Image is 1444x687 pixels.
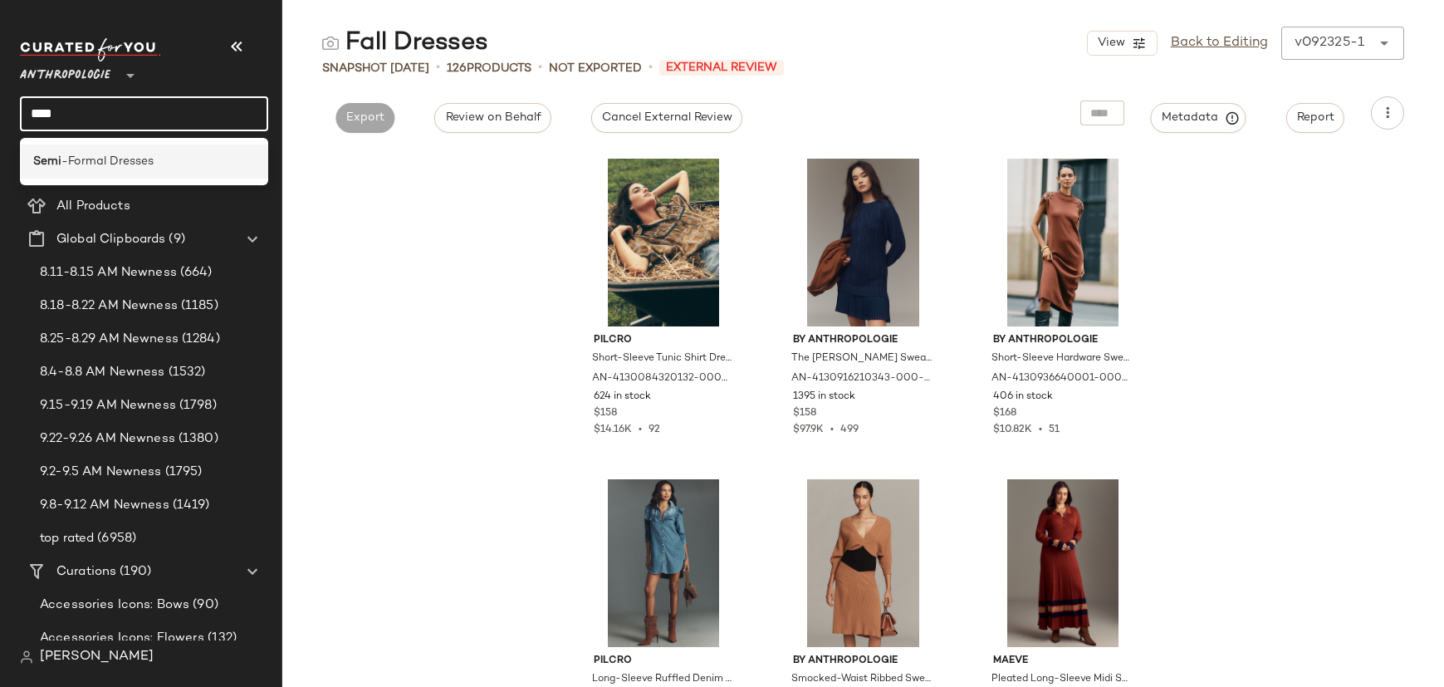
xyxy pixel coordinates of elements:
[580,159,747,326] img: 4130084320132_029_b14
[591,103,742,133] button: Cancel External Review
[40,596,189,615] span: Accessories Icons: Bows
[177,263,213,282] span: (664)
[116,562,151,581] span: (190)
[40,330,179,349] span: 8.25-8.29 AM Newness
[791,351,932,366] span: The [PERSON_NAME] Sweater Twofer Mini Dress by Anthropologie in Blue, Women's, Size: XL P, Polyes...
[40,263,177,282] span: 8.11-8.15 AM Newness
[594,406,617,421] span: $158
[991,371,1132,386] span: AN-4130936640001-000-220
[20,56,110,86] span: Anthropologie
[601,111,732,125] span: Cancel External Review
[594,390,651,405] span: 624 in stock
[20,38,161,61] img: cfy_white_logo.C9jOOHJF.svg
[538,58,542,78] span: •
[594,333,734,348] span: Pilcro
[632,424,649,435] span: •
[592,672,732,687] span: Long-Sleeve Ruffled Denim Mini Shirt Dress by Pilcro in Blue, Women's, Size: 2XS, Cotton at Anthr...
[165,363,206,382] span: (1532)
[980,159,1147,326] img: 4130936640001_220_b
[1296,111,1334,125] span: Report
[991,672,1132,687] span: Pleated Long-Sleeve Midi Sweater Dress by Maeve in Red, Women's, Size: 1 X, Nylon/Viscose at Anth...
[40,297,178,316] span: 8.18-8.22 AM Newness
[649,58,653,78] span: •
[1032,424,1049,435] span: •
[793,390,855,405] span: 1395 in stock
[40,529,94,548] span: top rated
[1161,110,1236,125] span: Metadata
[993,333,1133,348] span: By Anthropologie
[40,463,162,482] span: 9.2-9.5 AM Newness
[94,529,136,548] span: (6958)
[659,60,784,76] span: External Review
[594,424,632,435] span: $14.16K
[40,363,165,382] span: 8.4-8.8 AM Newness
[40,429,175,449] span: 9.22-9.26 AM Newness
[322,35,339,52] img: svg%3e
[1049,424,1060,435] span: 51
[824,424,840,435] span: •
[40,629,204,648] span: Accessories Icons: Flowers
[322,60,429,77] span: Snapshot [DATE]
[592,351,732,366] span: Short-Sleeve Tunic Shirt Dress by Pilcro in Brown, Women's, Size: 2XS, Polyamide/Viscose at Anthr...
[580,479,747,647] img: 4130972460031_092_b
[444,111,541,125] span: Review on Behalf
[793,424,824,435] span: $97.9K
[40,396,176,415] span: 9.15-9.19 AM Newness
[780,159,947,326] img: 4130916210343_041_b
[1171,33,1268,53] a: Back to Editing
[1087,31,1157,56] button: View
[189,596,218,615] span: (90)
[204,629,237,648] span: (132)
[40,496,169,515] span: 9.8-9.12 AM Newness
[793,654,933,669] span: By Anthropologie
[649,424,660,435] span: 92
[1295,33,1364,53] div: v092325-1
[780,479,947,647] img: 4130981580001_020_b
[993,406,1016,421] span: $168
[178,297,218,316] span: (1185)
[549,60,642,77] span: Not Exported
[791,672,932,687] span: Smocked-Waist Ribbed Sweater Dress by Anthropologie in Brown, Women's, Size: XL P, Polyester/Nylo...
[169,496,210,515] span: (1419)
[434,103,551,133] button: Review on Behalf
[594,654,734,669] span: Pilcro
[991,351,1132,366] span: Short-Sleeve Hardware Sweater Midi Dress by Anthropologie in Brown, Women's, Size: S P, Polyester...
[436,58,440,78] span: •
[993,390,1053,405] span: 406 in stock
[447,60,531,77] div: Products
[40,647,154,667] span: [PERSON_NAME]
[20,650,33,664] img: svg%3e
[791,371,932,386] span: AN-4130916210343-000-041
[993,654,1133,669] span: Maeve
[162,463,203,482] span: (1795)
[1096,37,1124,50] span: View
[179,330,220,349] span: (1284)
[993,424,1032,435] span: $10.82K
[840,424,859,435] span: 499
[56,562,116,581] span: Curations
[61,153,154,170] span: -Formal Dresses
[165,230,184,249] span: (9)
[56,197,130,216] span: All Products
[322,27,488,60] div: Fall Dresses
[33,153,61,170] b: Semi
[56,230,165,249] span: Global Clipboards
[980,479,1147,647] img: 4130326950060_260_c
[793,406,816,421] span: $158
[592,371,732,386] span: AN-4130084320132-000-029
[1151,103,1246,133] button: Metadata
[1286,103,1344,133] button: Report
[447,62,467,75] span: 126
[176,396,217,415] span: (1798)
[793,333,933,348] span: By Anthropologie
[175,429,218,449] span: (1380)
